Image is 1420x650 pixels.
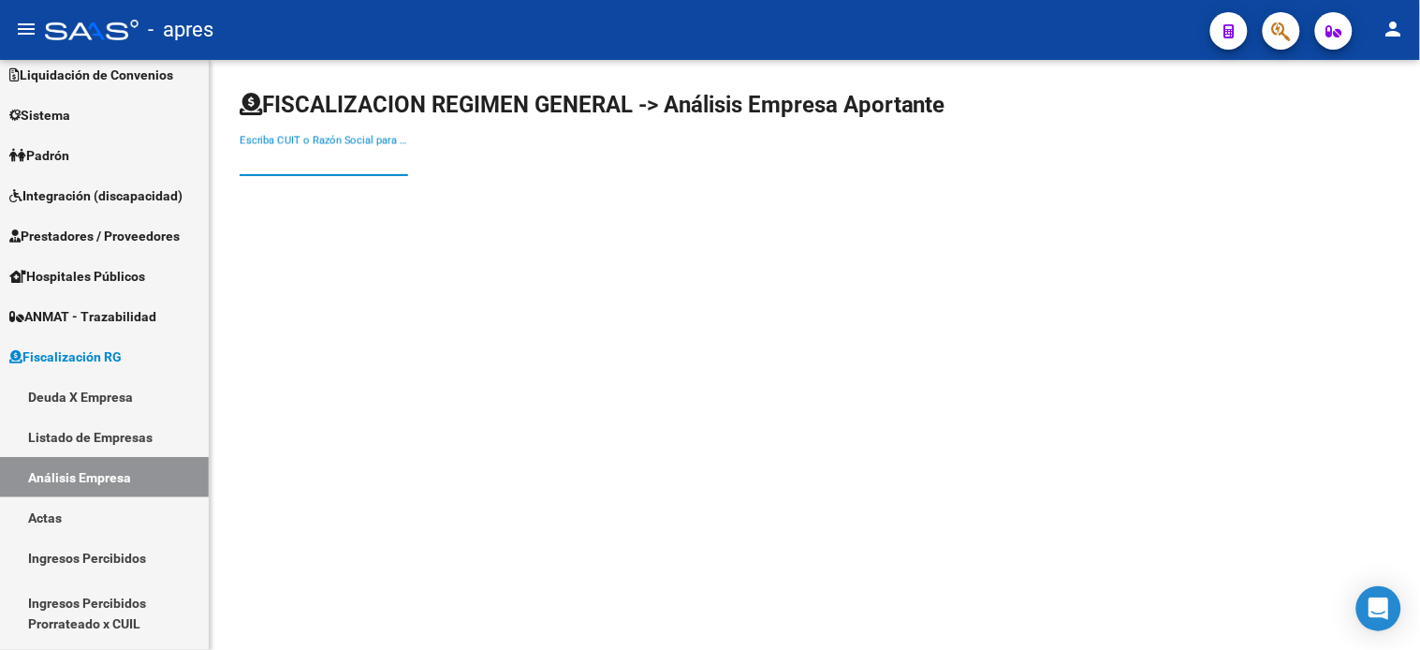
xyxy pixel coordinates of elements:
div: Open Intercom Messenger [1356,586,1401,631]
span: Liquidación de Convenios [9,65,173,85]
h1: FISCALIZACION REGIMEN GENERAL -> Análisis Empresa Aportante [240,90,945,120]
span: Fiscalización RG [9,347,122,367]
span: Hospitales Públicos [9,266,145,287]
span: - apres [148,9,213,51]
span: Integración (discapacidad) [9,185,183,206]
span: ANMAT - Trazabilidad [9,306,156,327]
mat-icon: person [1383,18,1405,40]
span: Prestadores / Proveedores [9,226,180,246]
span: Padrón [9,145,69,166]
span: Sistema [9,105,70,126]
mat-icon: menu [15,18,37,40]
